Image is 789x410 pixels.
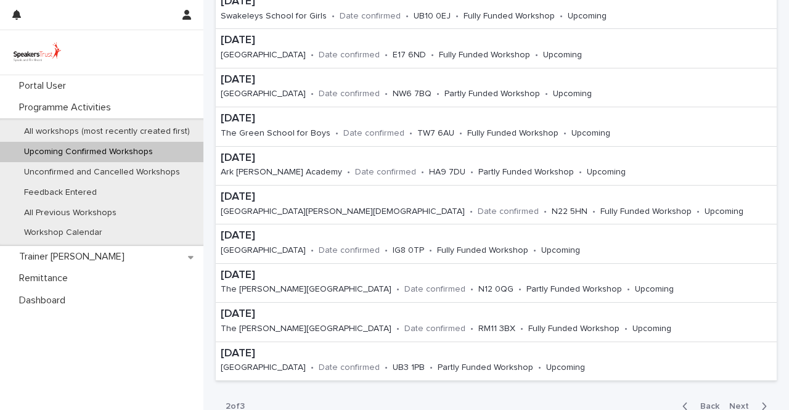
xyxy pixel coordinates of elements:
p: • [470,284,473,295]
p: Unconfirmed and Cancelled Workshops [14,167,190,178]
p: IG8 0TP [393,245,424,256]
p: N22 5HN [552,207,587,217]
p: [GEOGRAPHIC_DATA][PERSON_NAME][DEMOGRAPHIC_DATA] [221,207,465,217]
p: Date confirmed [404,324,465,334]
p: RM11 3BX [478,324,515,334]
p: • [592,207,595,217]
p: Fully Funded Workshop [467,128,558,139]
p: Upcoming [568,11,607,22]
p: Date confirmed [478,207,539,217]
p: • [470,324,473,334]
p: Upcoming Confirmed Workshops [14,147,163,157]
p: Upcoming [546,363,585,373]
p: The Green School for Boys [221,128,330,139]
p: Swakeleys School for Girls [221,11,327,22]
p: Partly Funded Workshop [478,167,574,178]
p: • [396,284,399,295]
p: • [624,324,628,334]
p: • [544,207,547,217]
p: • [347,167,350,178]
p: • [456,11,459,22]
p: [DATE] [221,191,772,204]
p: Dashboard [14,295,75,306]
p: Fully Funded Workshop [600,207,692,217]
p: • [311,89,314,99]
p: UB3 1PB [393,363,425,373]
p: • [385,89,388,99]
p: • [533,245,536,256]
p: Fully Funded Workshop [439,50,530,60]
p: Trainer [PERSON_NAME] [14,251,134,263]
p: • [579,167,582,178]
p: • [430,363,433,373]
a: [DATE][GEOGRAPHIC_DATA]•Date confirmed•NW6 7BQ•Partly Funded Workshop•Upcoming [216,68,777,107]
p: Date confirmed [319,50,380,60]
p: Programme Activities [14,102,121,113]
p: Workshop Calendar [14,228,112,238]
p: Feedback Entered [14,187,107,198]
p: • [538,363,541,373]
p: • [697,207,700,217]
p: Upcoming [553,89,592,99]
p: • [431,50,434,60]
p: • [409,128,412,139]
a: [DATE][GEOGRAPHIC_DATA]•Date confirmed•UB3 1PB•Partly Funded Workshop•Upcoming [216,342,777,381]
p: NW6 7BQ [393,89,431,99]
a: [DATE][GEOGRAPHIC_DATA][PERSON_NAME][DEMOGRAPHIC_DATA]•Date confirmed•N22 5HN•Fully Funded Worksh... [216,186,777,224]
p: Date confirmed [355,167,416,178]
p: [DATE] [221,229,615,243]
p: • [429,245,432,256]
a: [DATE]The [PERSON_NAME][GEOGRAPHIC_DATA]•Date confirmed•N12 0QG•Partly Funded Workshop•Upcoming [216,264,777,303]
p: • [627,284,630,295]
p: • [335,128,338,139]
p: [DATE] [221,347,619,361]
p: The [PERSON_NAME][GEOGRAPHIC_DATA] [221,324,391,334]
a: [DATE]The Green School for Boys•Date confirmed•TW7 6AU•Fully Funded Workshop•Upcoming [216,107,777,146]
a: [DATE]Ark [PERSON_NAME] Academy•Date confirmed•HA9 7DU•Partly Funded Workshop•Upcoming [216,147,777,186]
a: [DATE]The [PERSON_NAME][GEOGRAPHIC_DATA]•Date confirmed•RM11 3BX•Fully Funded Workshop•Upcoming [216,303,777,342]
p: • [396,324,399,334]
p: Fully Funded Workshop [528,324,619,334]
p: [GEOGRAPHIC_DATA] [221,245,306,256]
p: Partly Funded Workshop [444,89,540,99]
p: • [518,284,521,295]
p: Upcoming [541,245,580,256]
p: Upcoming [635,284,674,295]
p: Partly Funded Workshop [438,363,533,373]
p: Ark [PERSON_NAME] Academy [221,167,342,178]
p: [GEOGRAPHIC_DATA] [221,50,306,60]
p: [DATE] [221,269,708,282]
p: Fully Funded Workshop [437,245,528,256]
p: • [545,89,548,99]
p: Upcoming [587,167,626,178]
p: [GEOGRAPHIC_DATA] [221,89,306,99]
p: [DATE] [221,112,645,126]
p: Upcoming [571,128,610,139]
p: [GEOGRAPHIC_DATA] [221,363,306,373]
p: • [470,207,473,217]
p: Date confirmed [404,284,465,295]
p: • [470,167,473,178]
p: [DATE] [221,34,616,47]
p: The [PERSON_NAME][GEOGRAPHIC_DATA] [221,284,391,295]
a: [DATE][GEOGRAPHIC_DATA]•Date confirmed•IG8 0TP•Fully Funded Workshop•Upcoming [216,224,777,263]
p: Fully Funded Workshop [464,11,555,22]
p: Date confirmed [319,363,380,373]
p: • [520,324,523,334]
p: • [311,245,314,256]
img: UVamC7uQTJC0k9vuxGLS [10,40,65,65]
p: • [385,245,388,256]
p: • [406,11,409,22]
p: [DATE] [221,73,626,87]
p: Remittance [14,273,78,284]
p: Partly Funded Workshop [526,284,622,295]
p: • [332,11,335,22]
p: • [459,128,462,139]
p: • [560,11,563,22]
p: • [535,50,538,60]
p: • [436,89,439,99]
p: TW7 6AU [417,128,454,139]
p: • [311,50,314,60]
p: Upcoming [632,324,671,334]
p: Date confirmed [343,128,404,139]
